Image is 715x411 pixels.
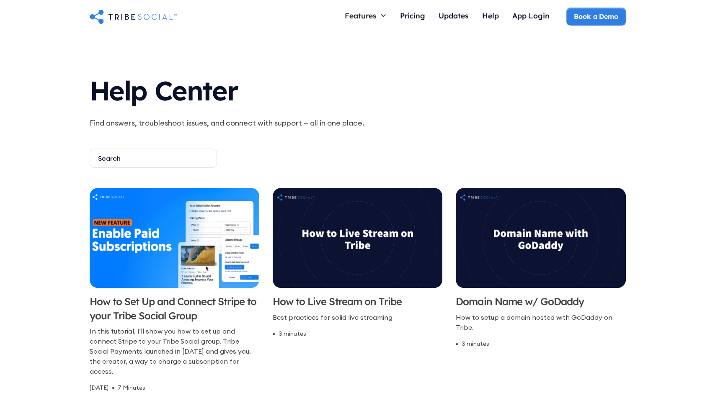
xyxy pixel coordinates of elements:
[338,8,393,23] div: Features
[118,383,145,392] div: 7 Minutes
[566,8,625,25] a: Book a Demo
[482,11,499,20] div: Help
[456,295,625,309] h3: Domain Name w/ GoDaddy
[273,188,442,393] a: How to Live Stream on TribeBest practices for solid live streaming•3 minutes
[475,8,506,26] a: Help
[462,339,489,348] div: 3 minutes
[90,295,259,323] h3: How to Set Up and Connect Stripe to your Tribe Social Group
[90,188,259,393] a: How to Set Up and Connect Stripe to your Tribe Social GroupIn this tutorial, I'll show you how to...
[90,67,411,110] h1: Help Center
[273,329,275,338] div: •
[506,8,556,26] a: App Login
[393,8,432,26] a: Pricing
[456,312,625,332] div: How to setup a domain hosted with GoDaddy on Tribe.
[273,312,442,322] div: Best practices for solid live streaming
[279,329,306,338] div: 3 minutes
[90,149,217,168] input: Search
[90,149,626,168] form: Email Form
[112,383,114,392] div: •
[400,11,425,20] div: Pricing
[273,295,442,309] h3: How to Live Stream on Tribe
[456,339,458,348] div: •
[432,8,475,26] a: Updates
[90,8,177,25] a: home
[456,188,625,393] a: Domain Name w/ GoDaddyHow to setup a domain hosted with GoDaddy on Tribe.•3 minutes
[512,11,550,20] div: App Login
[90,326,259,376] div: In this tutorial, I'll show you how to set up and connect Stripe to your Tribe Social group. Trib...
[345,11,377,20] div: Features
[90,383,108,392] div: [DATE]
[90,117,411,128] p: Find answers, troubleshoot issues, and connect with support — all in one place.
[439,11,469,20] div: Updates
